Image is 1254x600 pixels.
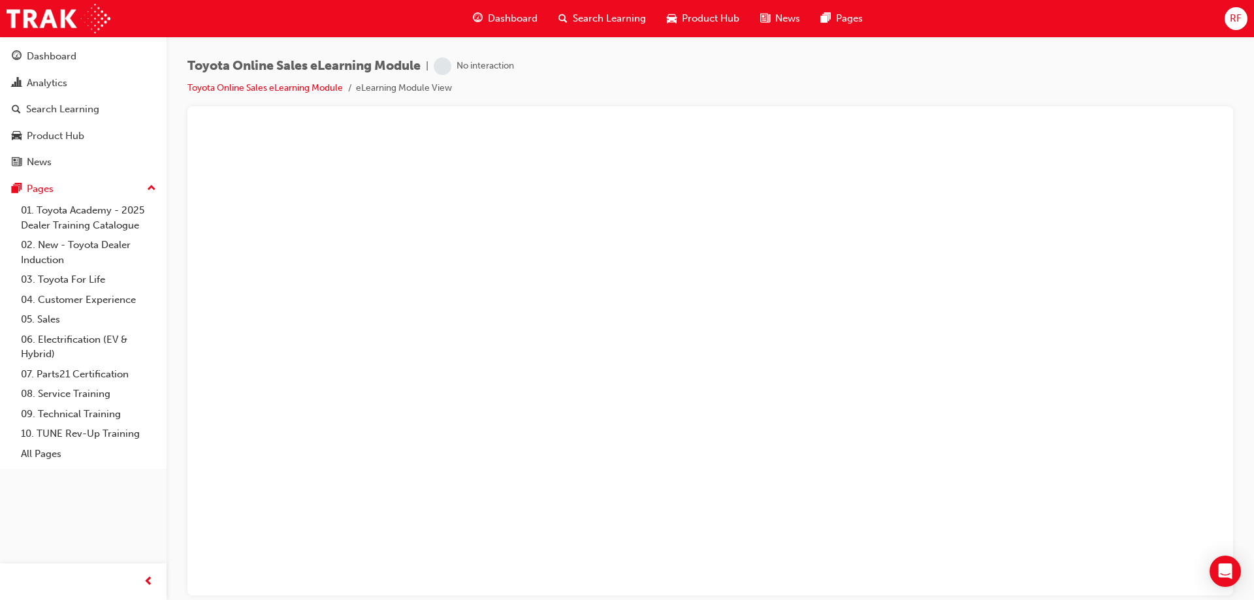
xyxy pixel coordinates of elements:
[16,330,161,364] a: 06. Electrification (EV & Hybrid)
[821,10,831,27] span: pages-icon
[5,124,161,148] a: Product Hub
[16,309,161,330] a: 05. Sales
[682,11,739,26] span: Product Hub
[548,5,656,32] a: search-iconSearch Learning
[426,59,428,74] span: |
[12,131,22,142] span: car-icon
[457,60,514,72] div: No interaction
[16,270,161,290] a: 03. Toyota For Life
[1210,556,1241,587] div: Open Intercom Messenger
[16,290,161,310] a: 04. Customer Experience
[5,97,161,121] a: Search Learning
[187,59,421,74] span: Toyota Online Sales eLearning Module
[5,177,161,201] button: Pages
[434,57,451,75] span: learningRecordVerb_NONE-icon
[1225,7,1247,30] button: RF
[187,82,343,93] a: Toyota Online Sales eLearning Module
[12,78,22,89] span: chart-icon
[12,51,22,63] span: guage-icon
[144,574,153,590] span: prev-icon
[573,11,646,26] span: Search Learning
[5,42,161,177] button: DashboardAnalyticsSearch LearningProduct HubNews
[488,11,538,26] span: Dashboard
[5,44,161,69] a: Dashboard
[5,71,161,95] a: Analytics
[775,11,800,26] span: News
[760,10,770,27] span: news-icon
[27,155,52,170] div: News
[1230,11,1242,26] span: RF
[473,10,483,27] span: guage-icon
[12,104,21,116] span: search-icon
[16,424,161,444] a: 10. TUNE Rev-Up Training
[7,4,110,33] img: Trak
[16,200,161,235] a: 01. Toyota Academy - 2025 Dealer Training Catalogue
[16,364,161,385] a: 07. Parts21 Certification
[16,235,161,270] a: 02. New - Toyota Dealer Induction
[27,129,84,144] div: Product Hub
[750,5,811,32] a: news-iconNews
[12,157,22,168] span: news-icon
[836,11,863,26] span: Pages
[27,49,76,64] div: Dashboard
[12,183,22,195] span: pages-icon
[462,5,548,32] a: guage-iconDashboard
[656,5,750,32] a: car-iconProduct Hub
[811,5,873,32] a: pages-iconPages
[5,150,161,174] a: News
[558,10,568,27] span: search-icon
[16,444,161,464] a: All Pages
[27,76,67,91] div: Analytics
[26,102,99,117] div: Search Learning
[667,10,677,27] span: car-icon
[356,81,452,96] li: eLearning Module View
[147,180,156,197] span: up-icon
[27,182,54,197] div: Pages
[16,404,161,424] a: 09. Technical Training
[16,384,161,404] a: 08. Service Training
